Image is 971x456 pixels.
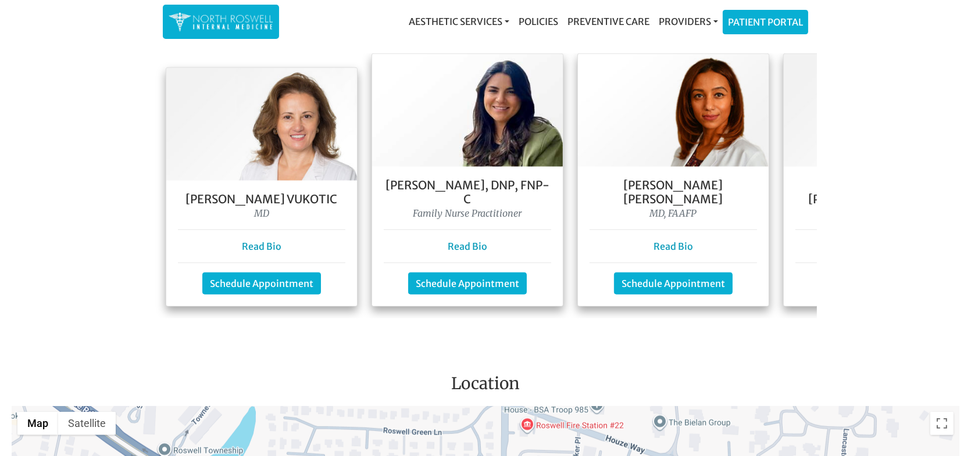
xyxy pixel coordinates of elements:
[795,178,963,206] h5: [PERSON_NAME] [PERSON_NAME], FNP-C
[578,54,769,167] img: Dr. Farah Mubarak Ali MD, FAAFP
[590,178,757,206] h5: [PERSON_NAME] [PERSON_NAME]
[654,10,723,33] a: Providers
[448,240,487,252] a: Read Bio
[166,68,357,181] img: Dr. Goga Vukotis
[563,10,654,33] a: Preventive Care
[9,374,962,398] h3: Location
[384,178,551,206] h5: [PERSON_NAME], DNP, FNP- C
[202,272,321,295] a: Schedule Appointment
[614,272,733,295] a: Schedule Appointment
[514,10,563,33] a: Policies
[404,10,514,33] a: Aesthetic Services
[650,207,697,219] i: MD, FAAFP
[178,192,345,206] h5: [PERSON_NAME] Vukotic
[930,412,954,435] button: Toggle fullscreen view
[17,412,58,435] button: Show street map
[242,240,281,252] a: Read Bio
[408,272,527,295] a: Schedule Appointment
[723,10,808,34] a: Patient Portal
[654,240,693,252] a: Read Bio
[169,10,273,33] img: North Roswell Internal Medicine
[58,412,116,435] button: Show satellite imagery
[254,207,269,219] i: MD
[413,207,522,219] i: Family Nurse Practitioner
